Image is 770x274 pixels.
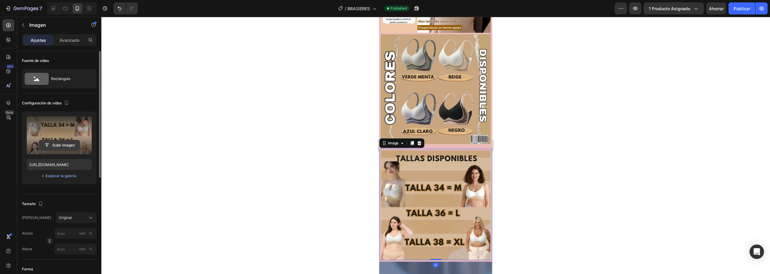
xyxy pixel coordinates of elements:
[22,101,62,105] font: Configuración de vídeo
[6,110,13,115] font: Beta
[89,247,92,251] font: %
[87,230,94,237] button: píxeles
[2,2,45,14] button: 7
[56,212,97,223] button: Original
[22,202,36,206] font: Tamaño
[76,247,88,251] font: píxeles
[22,58,49,63] font: Fuente de vídeo
[51,76,70,81] font: Rectángulo
[22,247,32,251] font: Altura
[54,228,97,239] input: píxeles%
[390,6,407,11] span: Published
[87,245,94,253] button: píxeles
[45,174,76,178] font: Explorar la galería
[29,21,80,29] p: Imagen
[76,231,88,236] font: píxeles
[54,244,97,254] input: píxeles%
[649,6,690,11] font: 1 producto asignado
[60,38,79,43] font: Avanzado
[79,245,86,253] button: %
[750,245,764,259] div: Abrir Intercom Messenger
[22,267,33,271] font: Forma
[7,64,13,69] font: 450
[644,2,704,14] button: 1 producto asignado
[347,6,370,11] font: BRASIERES
[79,230,86,237] button: %
[728,2,755,14] button: Publicar
[31,38,46,43] font: Ajustes
[734,6,750,11] font: Publicar
[706,2,726,14] button: Ahorrar
[29,22,46,28] font: Imagen
[89,231,92,236] font: %
[345,6,346,11] font: /
[59,215,72,220] font: Original
[22,215,51,220] font: [PERSON_NAME]
[22,231,33,236] font: Ancho
[379,17,492,274] iframe: Área de diseño
[42,174,44,178] font: o
[39,140,80,151] button: Subir imagen
[39,5,42,11] font: 7
[709,6,724,11] font: Ahorrar
[45,173,77,179] button: Explorar la galería
[27,159,92,170] input: https://ejemplo.com/imagen.jpg
[113,2,138,14] div: Deshacer/Rehacer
